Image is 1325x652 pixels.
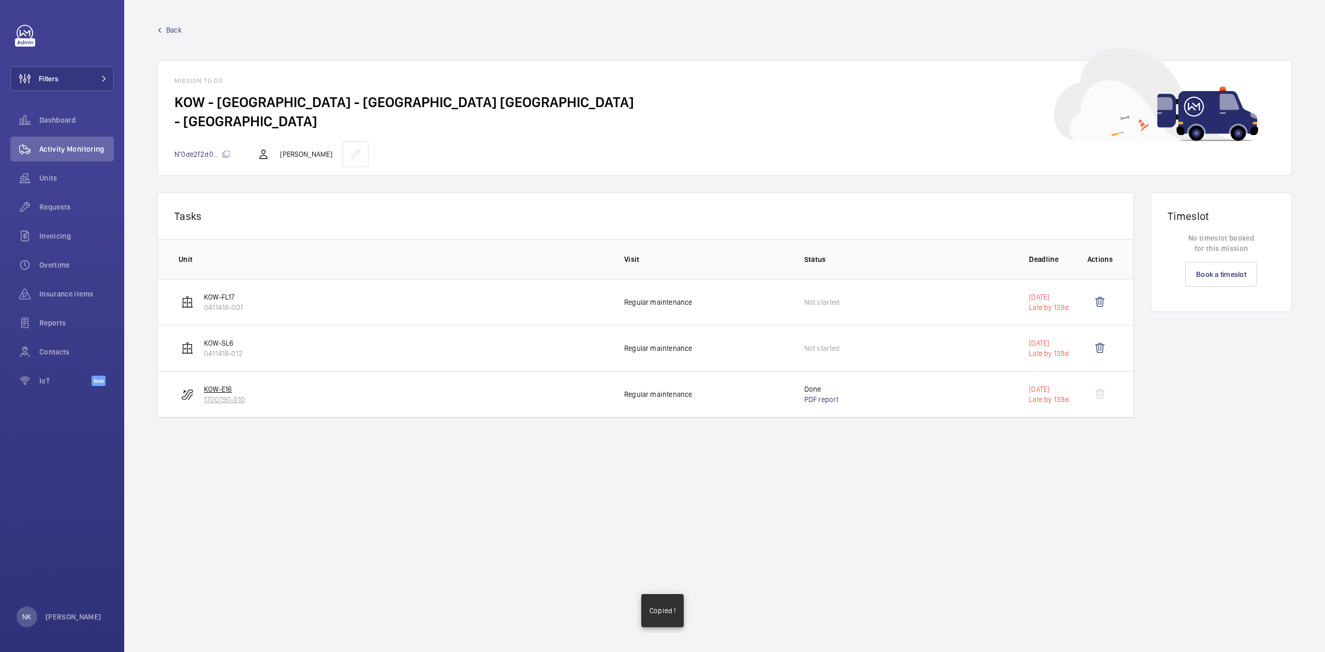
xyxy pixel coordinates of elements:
[174,150,230,158] span: N°0de2f2d0...
[39,347,114,357] span: Contacts
[280,149,332,159] p: [PERSON_NAME]
[166,25,182,35] span: Back
[39,376,92,386] span: IoT
[39,115,114,125] span: Dashboard
[174,210,1117,223] p: Tasks
[1029,394,1070,405] p: Late by 139d.
[624,389,692,399] p: Regular maintenance
[174,93,1275,112] h2: KOW - [GEOGRAPHIC_DATA] - [GEOGRAPHIC_DATA] [GEOGRAPHIC_DATA]
[39,231,114,241] span: Invoicing
[1029,338,1070,348] p: [DATE]
[804,343,840,353] p: Not started
[804,254,1013,264] p: Status
[204,348,243,359] p: 0411418-012
[1029,384,1070,394] p: [DATE]
[10,66,114,91] button: Filters
[1168,233,1275,254] p: No timeslot booked for this mission
[804,297,840,307] p: Not started
[39,260,114,270] span: Overtime
[1029,302,1070,313] p: Late by 139d.
[174,77,1275,84] h1: Mission to do
[92,376,106,386] span: Beta
[22,612,31,622] p: NK
[46,612,101,622] p: [PERSON_NAME]
[1185,262,1257,287] a: Book a timeslot
[1168,210,1275,223] h1: Timeslot
[174,112,1275,131] h2: - [GEOGRAPHIC_DATA]
[804,384,839,394] p: Done
[39,289,114,299] span: Insurance items
[624,254,788,264] p: Visit
[204,292,243,302] p: KOW-FL17
[181,388,194,401] img: escalator.svg
[39,202,114,212] span: Requests
[39,73,58,84] span: Filters
[650,605,675,616] p: Copied !
[1029,254,1070,264] p: Deadline
[1087,254,1113,264] p: Actions
[39,318,114,328] span: Reports
[204,394,245,405] p: 1700790-010
[39,173,114,183] span: Units
[181,296,194,308] img: elevator.svg
[1029,292,1070,302] p: [DATE]
[1054,48,1258,141] img: car delivery
[624,343,692,353] p: Regular maintenance
[804,395,839,404] a: PDF report
[181,342,194,354] img: elevator.svg
[624,297,692,307] p: Regular maintenance
[39,144,114,154] span: Activity Monitoring
[179,254,608,264] p: Unit
[1029,348,1070,359] p: Late by 139d.
[204,384,245,394] p: KOW-E16
[204,302,243,313] p: 0411418-001
[204,338,243,348] p: KOW-SL6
